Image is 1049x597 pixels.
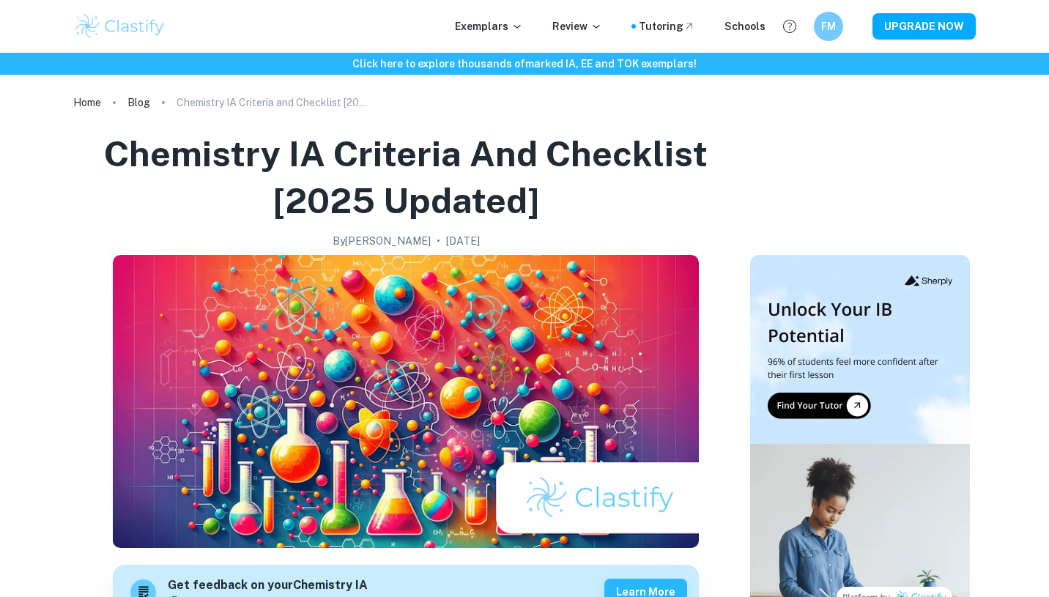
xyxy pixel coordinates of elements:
[177,94,367,111] p: Chemistry IA Criteria and Checklist [2025 updated]
[639,18,695,34] a: Tutoring
[446,233,480,249] h2: [DATE]
[437,233,440,249] p: •
[724,18,766,34] a: Schools
[552,18,602,34] p: Review
[814,12,843,41] button: FM
[333,233,431,249] h2: By [PERSON_NAME]
[455,18,523,34] p: Exemplars
[73,12,166,41] img: Clastify logo
[3,56,1046,72] h6: Click here to explore thousands of marked IA, EE and TOK exemplars !
[73,92,101,113] a: Home
[79,130,733,224] h1: Chemistry IA Criteria and Checklist [2025 updated]
[872,13,976,40] button: UPGRADE NOW
[168,576,368,595] h6: Get feedback on your Chemistry IA
[820,18,837,34] h6: FM
[127,92,150,113] a: Blog
[113,255,699,548] img: Chemistry IA Criteria and Checklist [2025 updated] cover image
[777,14,802,39] button: Help and Feedback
